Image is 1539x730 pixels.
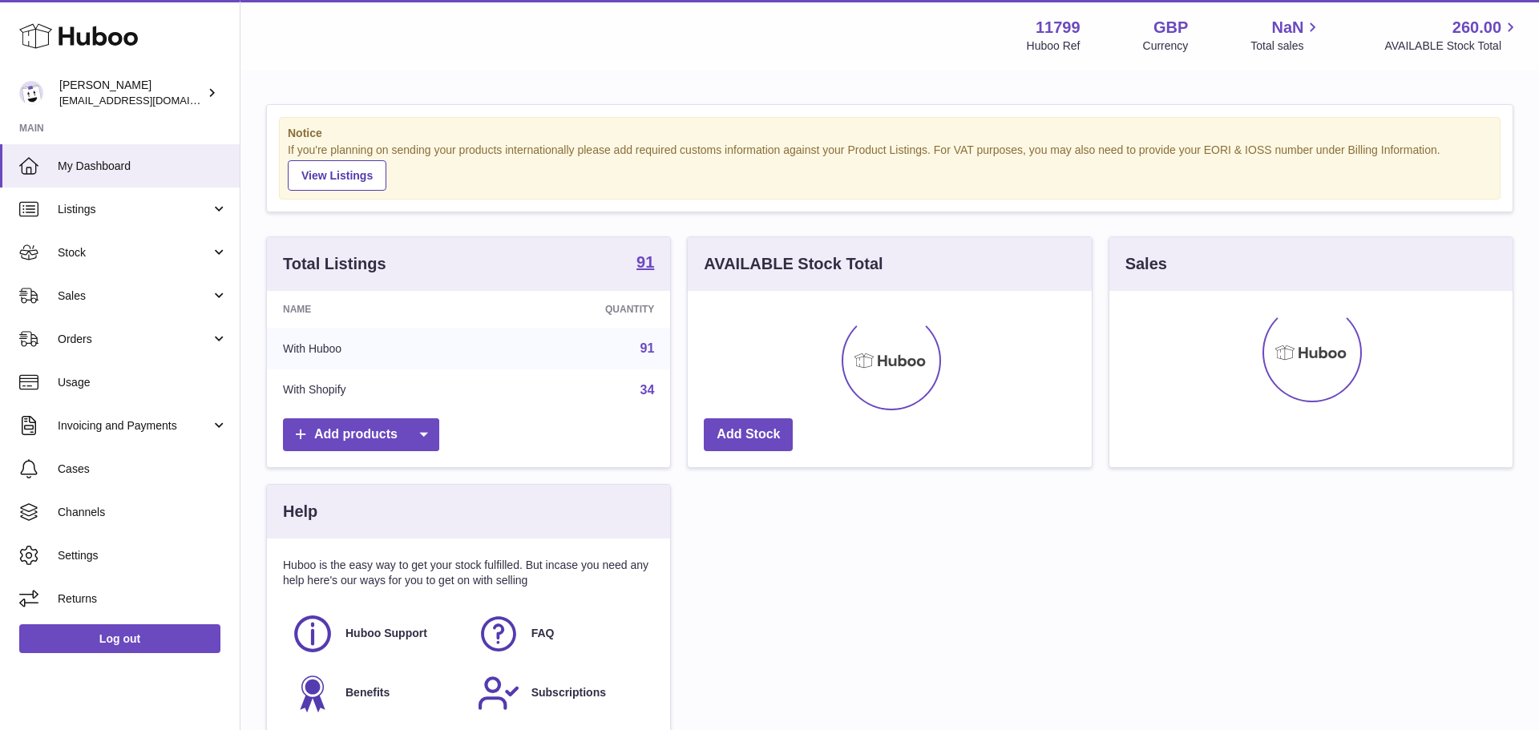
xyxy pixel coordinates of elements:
[531,626,555,641] span: FAQ
[1452,17,1501,38] span: 260.00
[484,291,670,328] th: Quantity
[1027,38,1081,54] div: Huboo Ref
[1036,17,1081,38] strong: 11799
[58,462,228,477] span: Cases
[267,291,484,328] th: Name
[640,341,655,355] a: 91
[58,332,211,347] span: Orders
[19,81,43,105] img: internalAdmin-11799@internal.huboo.com
[58,159,228,174] span: My Dashboard
[1250,38,1322,54] span: Total sales
[58,591,228,607] span: Returns
[58,418,211,434] span: Invoicing and Payments
[283,253,386,275] h3: Total Listings
[58,375,228,390] span: Usage
[345,626,427,641] span: Huboo Support
[636,254,654,270] strong: 91
[58,202,211,217] span: Listings
[19,624,220,653] a: Log out
[58,288,211,304] span: Sales
[636,254,654,273] a: 91
[288,160,386,191] a: View Listings
[58,245,211,260] span: Stock
[1153,17,1188,38] strong: GBP
[283,501,317,522] h3: Help
[59,94,236,107] span: [EMAIL_ADDRESS][DOMAIN_NAME]
[267,328,484,369] td: With Huboo
[1125,253,1167,275] h3: Sales
[704,418,793,451] a: Add Stock
[1384,17,1520,54] a: 260.00 AVAILABLE Stock Total
[1143,38,1189,54] div: Currency
[477,672,647,715] a: Subscriptions
[1250,17,1322,54] a: NaN Total sales
[58,505,228,520] span: Channels
[345,685,390,700] span: Benefits
[58,548,228,563] span: Settings
[59,78,204,108] div: [PERSON_NAME]
[1271,17,1303,38] span: NaN
[531,685,606,700] span: Subscriptions
[640,383,655,397] a: 34
[1384,38,1520,54] span: AVAILABLE Stock Total
[288,143,1492,191] div: If you're planning on sending your products internationally please add required customs informati...
[288,126,1492,141] strong: Notice
[477,612,647,655] a: FAQ
[283,418,439,451] a: Add products
[267,369,484,411] td: With Shopify
[291,612,461,655] a: Huboo Support
[283,558,654,588] p: Huboo is the easy way to get your stock fulfilled. But incase you need any help here's our ways f...
[704,253,883,275] h3: AVAILABLE Stock Total
[291,672,461,715] a: Benefits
